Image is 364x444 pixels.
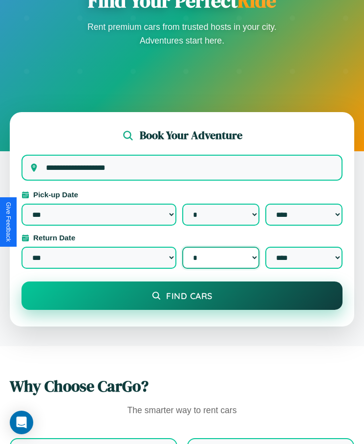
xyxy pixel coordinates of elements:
[10,403,354,419] p: The smarter way to rent cars
[10,375,354,397] h2: Why Choose CarGo?
[21,234,343,242] label: Return Date
[21,190,343,199] label: Pick-up Date
[10,411,33,434] div: Open Intercom Messenger
[85,20,280,47] p: Rent premium cars from trusted hosts in your city. Adventures start here.
[21,281,343,310] button: Find Cars
[140,128,242,143] h2: Book Your Adventure
[5,202,12,242] div: Give Feedback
